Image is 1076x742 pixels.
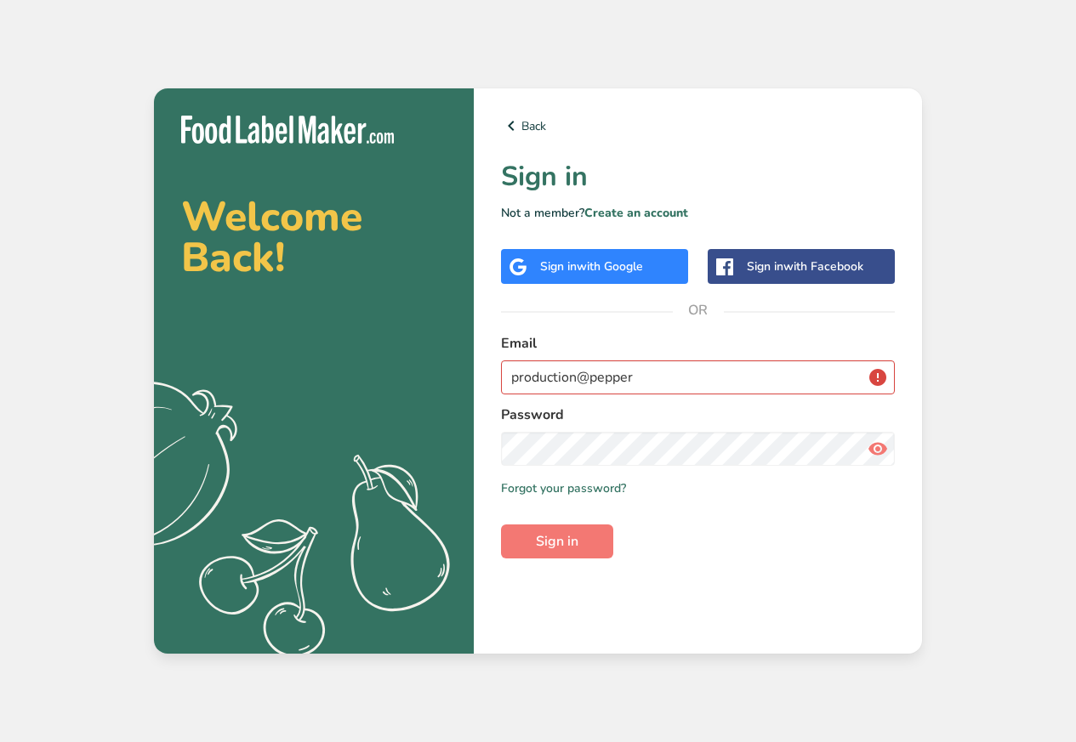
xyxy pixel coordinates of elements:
[747,258,863,275] div: Sign in
[501,333,895,354] label: Email
[501,116,895,136] a: Back
[584,205,688,221] a: Create an account
[501,479,626,497] a: Forgot your password?
[673,285,724,336] span: OR
[577,258,643,275] span: with Google
[501,204,895,222] p: Not a member?
[181,196,447,278] h2: Welcome Back!
[501,360,895,394] input: Enter Your Email
[181,116,394,144] img: Food Label Maker
[783,258,863,275] span: with Facebook
[501,524,613,558] button: Sign in
[501,156,895,197] h1: Sign in
[540,258,643,275] div: Sign in
[501,405,895,425] label: Password
[536,531,578,552] span: Sign in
